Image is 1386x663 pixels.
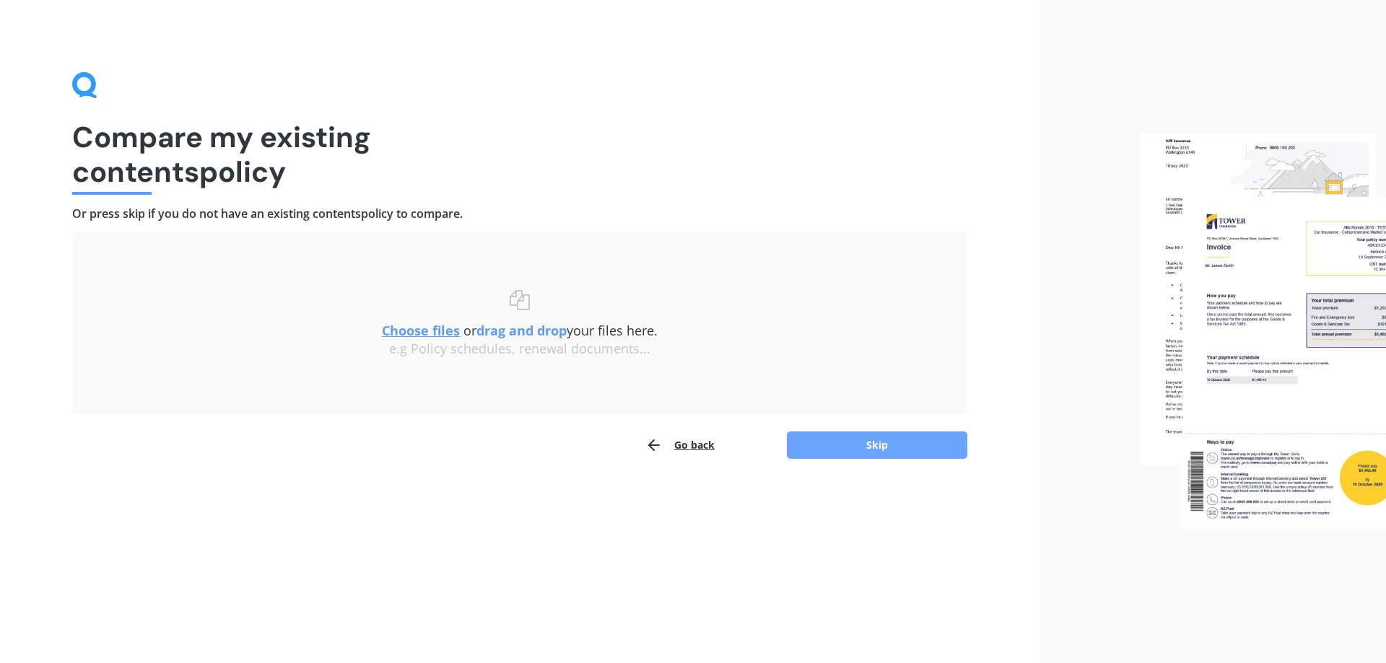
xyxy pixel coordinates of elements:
[101,341,938,357] div: e.g Policy schedules, renewal documents...
[476,322,567,339] b: drag and drop
[1140,133,1386,530] img: files.webp
[787,431,967,459] button: Skip
[645,431,715,460] button: Go back
[382,322,658,339] span: or your files here.
[382,322,460,339] u: Choose files
[72,206,967,221] h4: Or press skip if you do not have an existing contents policy to compare.
[72,120,967,189] h1: Compare my existing contents policy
